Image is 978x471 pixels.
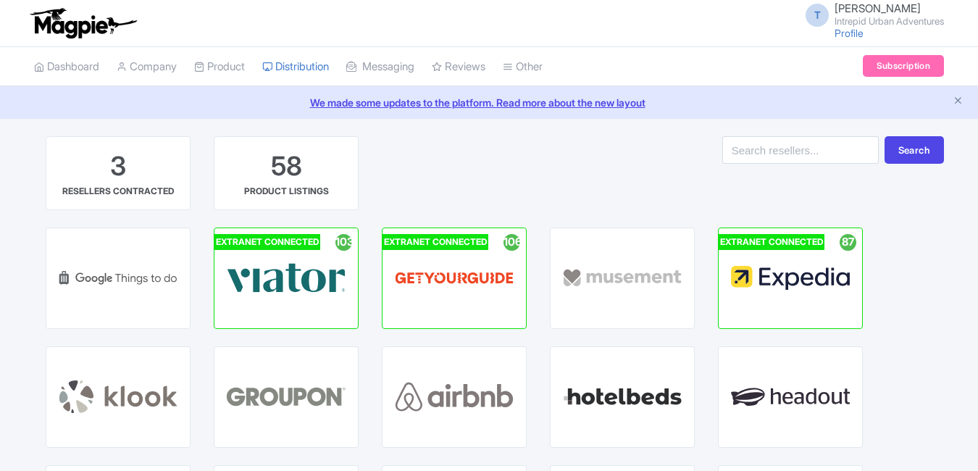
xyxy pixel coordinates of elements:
[835,17,944,26] small: Intrepid Urban Adventures
[214,136,359,210] a: 58 PRODUCT LISTINGS
[722,136,879,164] input: Search resellers...
[9,95,969,110] a: We made some updates to the platform. Read more about the new layout
[835,27,864,39] a: Profile
[262,47,329,87] a: Distribution
[346,47,414,87] a: Messaging
[953,93,964,110] button: Close announcement
[34,47,99,87] a: Dashboard
[27,7,139,39] img: logo-ab69f6fb50320c5b225c76a69d11143b.png
[46,136,191,210] a: 3 RESELLERS CONTRACTED
[271,149,302,185] div: 58
[194,47,245,87] a: Product
[835,1,921,15] span: [PERSON_NAME]
[806,4,829,27] span: T
[718,228,863,329] a: EXTRANET CONNECTED 87
[214,228,359,329] a: EXTRANET CONNECTED 103
[244,185,329,198] div: PRODUCT LISTINGS
[797,3,944,26] a: T [PERSON_NAME] Intrepid Urban Adventures
[885,136,944,164] button: Search
[62,185,174,198] div: RESELLERS CONTRACTED
[382,228,527,329] a: EXTRANET CONNECTED 106
[503,47,543,87] a: Other
[863,55,944,77] a: Subscription
[432,47,485,87] a: Reviews
[117,47,177,87] a: Company
[110,149,126,185] div: 3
